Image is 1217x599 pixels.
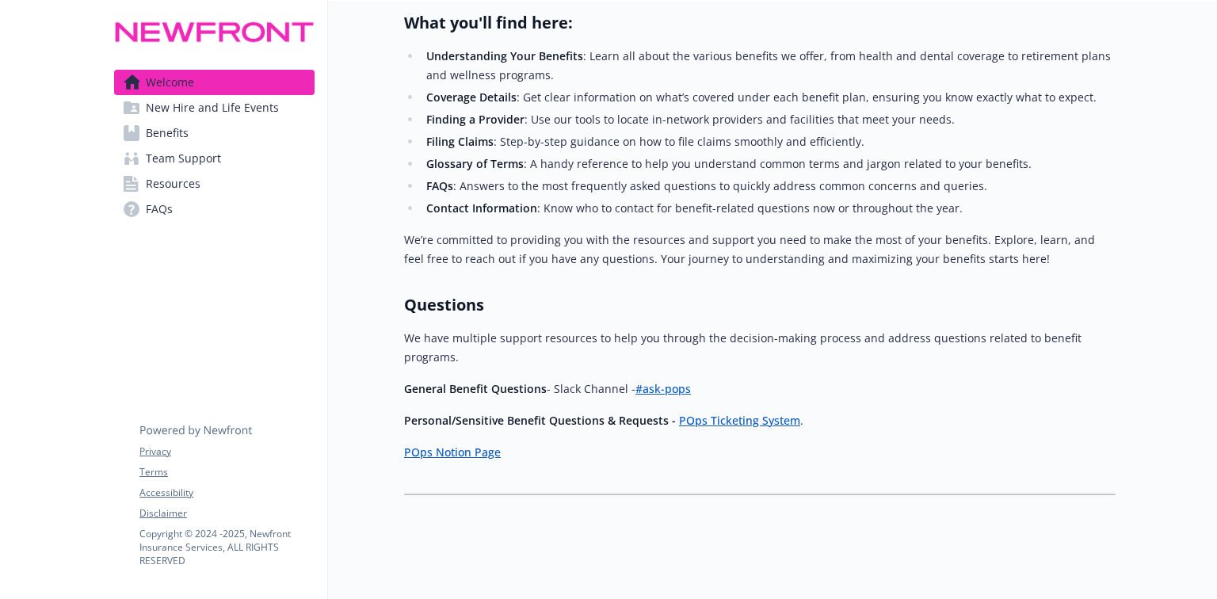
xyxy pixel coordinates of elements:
[422,47,1116,85] li: : Learn all about the various benefits we offer, from health and dental coverage to retirement pl...
[422,199,1116,218] li: : Know who to contact for benefit-related questions now or throughout the year.
[426,90,517,105] strong: Coverage Details
[146,146,221,171] span: Team Support
[114,171,315,196] a: Resources
[146,196,173,222] span: FAQs
[635,381,691,396] a: #ask-pops
[404,329,1116,367] p: We have multiple support resources to help you through the decision-making process and address qu...
[146,95,279,120] span: New Hire and Life Events
[404,381,547,396] strong: General Benefit Questions
[422,177,1116,196] li: : Answers to the most frequently asked questions to quickly address common concerns and queries.
[426,112,525,127] strong: Finding a Provider
[426,48,583,63] strong: Understanding Your Benefits
[422,155,1116,174] li: : A handy reference to help you understand common terms and jargon related to your benefits.
[146,171,200,196] span: Resources
[146,120,189,146] span: Benefits
[114,95,315,120] a: New Hire and Life Events
[422,88,1116,107] li: : Get clear information on what’s covered under each benefit plan, ensuring you know exactly what...
[114,70,315,95] a: Welcome
[139,444,314,459] a: Privacy
[114,196,315,222] a: FAQs
[114,120,315,146] a: Benefits
[114,146,315,171] a: Team Support
[139,465,314,479] a: Terms
[404,380,1116,399] p: - Slack Channel -
[426,178,453,193] strong: FAQs
[422,110,1116,129] li: : Use our tools to locate in-network providers and facilities that meet your needs.
[404,294,1116,316] h2: Questions
[404,231,1116,269] p: We’re committed to providing you with the resources and support you need to make the most of your...
[422,132,1116,151] li: : Step-by-step guidance on how to file claims smoothly and efficiently.
[404,444,501,460] a: POps Notion Page
[426,156,524,171] strong: Glossary of Terms
[426,134,494,149] strong: Filing Claims
[146,70,194,95] span: Welcome
[139,527,314,567] p: Copyright © 2024 - 2025 , Newfront Insurance Services, ALL RIGHTS RESERVED
[139,506,314,521] a: Disclaimer
[679,413,800,428] a: POps Ticketing System
[404,12,1116,34] h2: What you'll find here:
[426,200,537,216] strong: Contact Information
[139,486,314,500] a: Accessibility
[404,413,676,428] strong: Personal/Sensitive Benefit Questions & Requests -
[404,411,1116,430] p: .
